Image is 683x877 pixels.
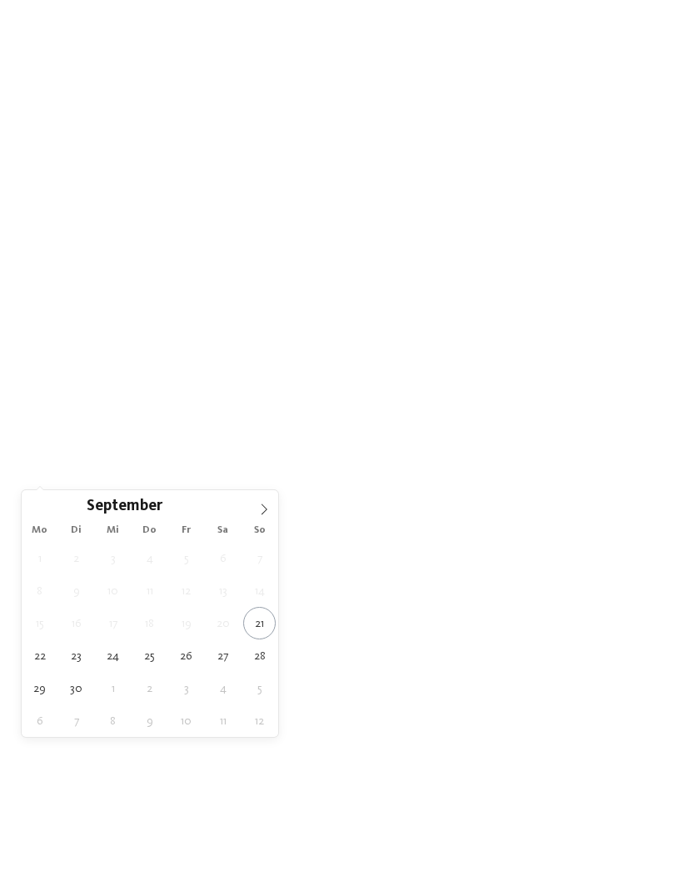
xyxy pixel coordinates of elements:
span: Oktober 7, 2025 [60,704,92,737]
img: Familienhotels Südtirol [600,17,683,58]
input: Year [162,497,217,514]
span: September 28, 2025 [243,639,276,672]
p: Ihr wollt im mehr erleben? Dann ab nach [GEOGRAPHIC_DATA], denn bei uns gibt es nicht nur jede Me... [33,650,650,781]
span: September 21, 2025 [243,607,276,639]
span: September 15, 2025 [23,607,56,639]
span: Winterurlaub mit Kindern: Da kommt Freude auf! [51,607,632,639]
span: Family Experiences [436,433,512,445]
span: September 1, 2025 [23,542,56,574]
span: Südtirol [393,527,448,544]
span: September 13, 2025 [207,574,239,607]
span: September 5, 2025 [170,542,202,574]
span: September 22, 2025 [23,639,56,672]
span: Anreise [42,433,90,445]
span: September 24, 2025 [97,639,129,672]
span: September [87,499,162,515]
span: Mo [22,525,58,536]
span: Oktober 5, 2025 [243,672,276,704]
span: Oktober 9, 2025 [133,704,166,737]
span: Do [132,525,168,536]
span: Eure Kindheitserinnerungen [515,543,641,557]
span: September 2, 2025 [60,542,92,574]
span: September 16, 2025 [60,607,92,639]
span: September 23, 2025 [60,639,92,672]
span: Oktober 4, 2025 [207,672,239,704]
span: September 7, 2025 [243,542,276,574]
span: September 9, 2025 [60,574,92,607]
a: Winterurlaub mit Kindern: ein abwechslungsreiches Vergnügen Naturerlebnisse Eure Kindheitserinner... [506,501,650,582]
span: Oktober 8, 2025 [97,704,129,737]
span: September 20, 2025 [207,607,239,639]
span: September 14, 2025 [243,574,276,607]
span: September 17, 2025 [97,607,129,639]
span: September 18, 2025 [133,607,166,639]
span: September 25, 2025 [133,639,166,672]
span: Naturerlebnisse [529,527,626,544]
span: September 4, 2025 [133,542,166,574]
span: Oktober 11, 2025 [207,704,239,737]
span: September 26, 2025 [170,639,202,672]
span: September 6, 2025 [207,542,239,574]
span: Oktober 1, 2025 [97,672,129,704]
span: September 30, 2025 [60,672,92,704]
span: Euer Erlebnisreich [381,543,461,557]
span: Abreise [137,433,184,445]
span: Oktober 12, 2025 [243,704,276,737]
span: So [242,525,278,536]
span: Oktober 10, 2025 [170,704,202,737]
span: Oktober 2, 2025 [133,672,166,704]
span: September 27, 2025 [207,639,239,672]
span: September 11, 2025 [133,574,166,607]
span: Di [58,525,95,536]
span: Oktober 3, 2025 [170,672,202,704]
span: September 29, 2025 [23,672,56,704]
span: September 19, 2025 [170,607,202,639]
span: Menü [641,31,667,45]
a: Winterurlaub mit Kindern: ein abwechslungsreiches Vergnügen Südtirol Euer Erlebnisreich [348,501,492,582]
a: tolles Familienhotel an der Piste [386,671,563,684]
span: September 8, 2025 [23,574,56,607]
span: Mi [95,525,132,536]
span: September 12, 2025 [170,574,202,607]
span: Fr [168,525,205,536]
span: Sa [205,525,242,536]
span: Oktober 6, 2025 [23,704,56,737]
span: September 10, 2025 [97,574,129,607]
span: September 3, 2025 [97,542,129,574]
span: Region [231,433,278,445]
span: Meine Wünsche [324,433,389,445]
a: Hotel finden [572,424,661,454]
